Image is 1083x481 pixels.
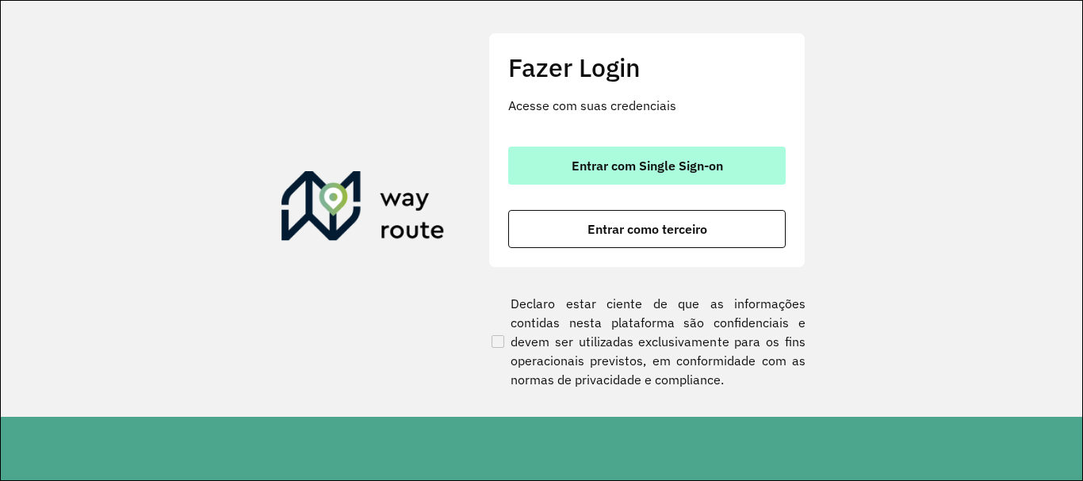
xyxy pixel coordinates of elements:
[508,147,786,185] button: button
[508,210,786,248] button: button
[587,223,707,235] span: Entrar como terceiro
[488,294,806,389] label: Declaro estar ciente de que as informações contidas nesta plataforma são confidenciais e devem se...
[281,171,445,247] img: Roteirizador AmbevTech
[508,52,786,82] h2: Fazer Login
[572,159,723,172] span: Entrar com Single Sign-on
[508,96,786,115] p: Acesse com suas credenciais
